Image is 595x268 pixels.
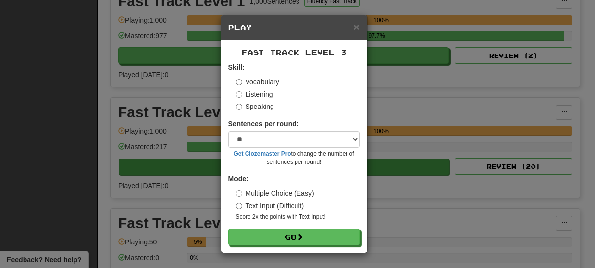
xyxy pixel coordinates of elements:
button: Close [353,22,359,32]
label: Text Input (Difficult) [236,201,304,211]
label: Sentences per round: [228,119,299,129]
label: Listening [236,89,273,99]
input: Listening [236,91,242,98]
label: Multiple Choice (Easy) [236,188,314,198]
input: Speaking [236,104,242,110]
a: Get Clozemaster Pro [234,150,291,157]
strong: Skill: [228,63,245,71]
label: Speaking [236,102,274,111]
strong: Mode: [228,175,248,183]
button: Go [228,229,360,245]
input: Vocabulary [236,79,242,85]
small: to change the number of sentences per round! [228,150,360,166]
input: Multiple Choice (Easy) [236,190,242,197]
span: Fast Track Level 3 [242,48,347,56]
h5: Play [228,23,360,32]
input: Text Input (Difficult) [236,203,242,209]
label: Vocabulary [236,77,279,87]
span: × [353,21,359,32]
small: Score 2x the points with Text Input ! [236,213,360,221]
